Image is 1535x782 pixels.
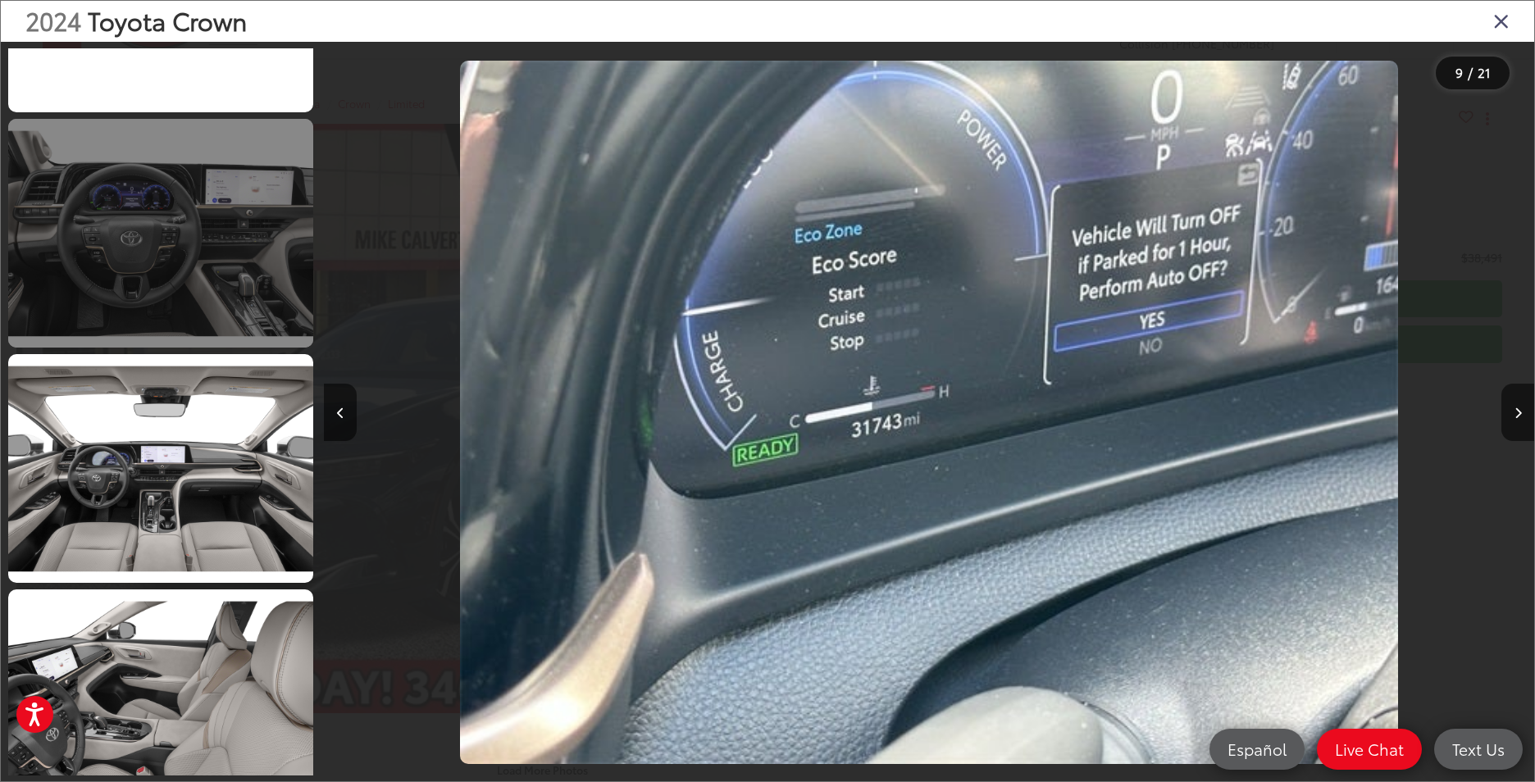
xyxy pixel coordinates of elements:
span: Toyota Crown [88,2,247,38]
span: 21 [1478,63,1491,81]
button: Next image [1501,384,1534,441]
span: Text Us [1444,739,1513,759]
span: / [1466,67,1474,79]
img: 2024 Toyota Crown Limited [5,352,316,585]
div: 2024 Toyota Crown Limited 8 [324,61,1534,765]
span: 9 [1455,63,1463,81]
button: Previous image [324,384,357,441]
i: Close gallery [1493,10,1510,31]
span: Español [1219,739,1295,759]
span: 2024 [25,2,81,38]
a: Live Chat [1317,729,1422,770]
img: 2024 Toyota Crown Limited [460,61,1399,765]
a: Text Us [1434,729,1523,770]
span: Live Chat [1327,739,1412,759]
a: Español [1209,729,1305,770]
